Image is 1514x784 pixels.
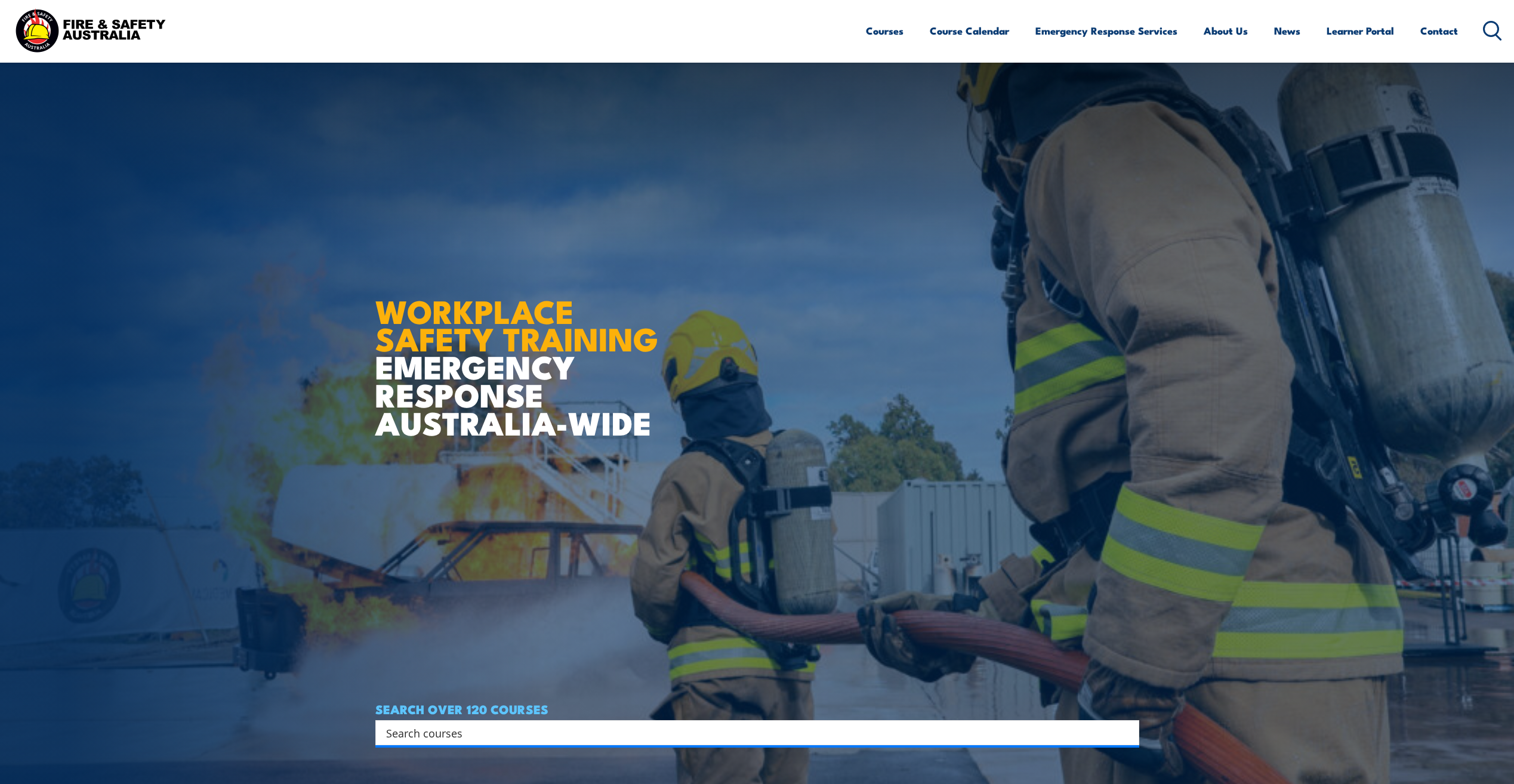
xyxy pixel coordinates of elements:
form: Search form [388,724,1115,741]
h4: SEARCH OVER 120 COURSES [375,702,1139,715]
strong: WORKPLACE SAFETY TRAINING [375,285,658,363]
a: Emergency Response Services [1035,15,1177,47]
a: Learner Portal [1327,15,1394,47]
input: Search input [386,724,1113,742]
a: News [1274,15,1300,47]
button: Search magnifier button [1118,724,1135,741]
a: About Us [1204,15,1248,47]
h1: EMERGENCY RESPONSE AUSTRALIA-WIDE [375,267,667,436]
a: Contact [1420,15,1458,47]
a: Course Calendar [930,15,1009,47]
a: Courses [866,15,904,47]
